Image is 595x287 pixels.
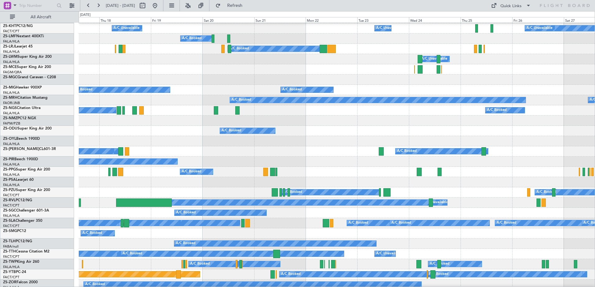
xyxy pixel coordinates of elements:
[3,239,16,243] span: ZS-TLH
[3,229,17,233] span: ZS-SMG
[3,24,33,28] a: ZS-KHTPC12/NG
[409,17,461,23] div: Wed 24
[3,106,40,110] a: ZS-NGSCitation Ultra
[3,96,17,100] span: ZS-MRH
[7,12,68,22] button: All Aircraft
[376,24,402,33] div: A/C Unavailable
[123,249,142,258] div: A/C Booked
[176,208,196,217] div: A/C Booked
[281,270,301,279] div: A/C Booked
[3,34,16,38] span: ZS-LMF
[430,259,449,269] div: A/C Booked
[3,101,20,105] a: FAOR/JNB
[3,70,22,75] a: FAGM/QRA
[391,218,411,228] div: A/C Booked
[3,157,14,161] span: ZS-PIR
[3,147,39,151] span: ZS-[PERSON_NAME]
[3,193,19,198] a: FACT/CPT
[3,162,20,167] a: FALA/HLA
[3,65,51,69] a: ZS-MCESuper King Air 200
[3,254,19,259] a: FACT/CPT
[3,270,16,274] span: ZS-YTB
[3,270,26,274] a: ZS-YTBPC-24
[429,270,448,279] div: A/C Booked
[3,183,20,187] a: FALA/HLA
[80,12,91,18] div: [DATE]
[3,45,33,48] a: ZS-LRJLearjet 45
[232,95,251,105] div: A/C Booked
[3,260,17,264] span: ZS-TWP
[3,55,52,59] a: ZS-LWMSuper King Air 200
[3,265,20,269] a: FALA/HLA
[3,250,49,253] a: ZS-TTHCessna Citation M2
[3,147,56,151] a: ZS-[PERSON_NAME]CL601-3R
[3,55,17,59] span: ZS-LWM
[151,17,203,23] div: Fri 19
[203,17,254,23] div: Sat 20
[3,213,20,218] a: FALA/HLA
[3,24,16,28] span: ZS-KHT
[3,137,16,141] span: ZS-OYL
[3,75,17,79] span: ZS-MGC
[3,86,42,89] a: ZS-MIGHawker 900XP
[3,90,20,95] a: FALA/HLA
[3,229,26,233] a: ZS-SMGPC12
[349,218,368,228] div: A/C Booked
[3,65,17,69] span: ZS-MCE
[3,45,15,48] span: ZS-LRJ
[357,17,409,23] div: Tue 23
[500,3,522,9] div: Quick Links
[3,172,20,177] a: FALA/HLA
[3,224,19,228] a: FACT/CPT
[3,168,50,171] a: ZS-PPGSuper King Air 200
[176,239,195,248] div: A/C Booked
[3,127,52,130] a: ZS-ODUSuper King Air 200
[3,96,48,100] a: ZS-MRHCitation Mustang
[182,167,201,176] div: A/C Booked
[3,86,16,89] span: ZS-MIG
[3,111,20,116] a: FALA/HLA
[3,137,40,141] a: ZS-OYLBeech 1900D
[3,29,19,34] a: FACT/CPT
[497,218,516,228] div: A/C Booked
[3,280,16,284] span: ZS-ZOR
[3,49,20,54] a: FALA/HLA
[182,34,202,43] div: A/C Booked
[3,188,16,192] span: ZS-PZU
[3,116,17,120] span: ZS-NMZ
[3,198,16,202] span: ZS-RVL
[99,17,151,23] div: Thu 18
[397,147,417,156] div: A/C Booked
[527,24,552,33] div: A/C Unavailable
[190,259,210,269] div: A/C Booked
[421,54,447,64] div: A/C Unavailable
[3,209,49,212] a: ZS-SGCChallenger 601-3A
[222,126,241,135] div: A/C Booked
[488,1,534,11] button: Quick Links
[461,17,512,23] div: Thu 25
[3,127,17,130] span: ZS-ODU
[3,157,38,161] a: ZS-PIRBeech 1900D
[3,168,16,171] span: ZS-PPG
[3,75,56,79] a: ZS-MGCGrand Caravan - C208
[3,209,16,212] span: ZS-SGC
[3,142,20,146] a: FALA/HLA
[254,17,306,23] div: Sun 21
[3,198,32,202] a: ZS-RVLPC12/NG
[3,203,19,208] a: FACT/CPT
[3,219,16,223] span: ZS-SLA
[3,219,42,223] a: ZS-SLAChallenger 350
[536,188,556,197] div: A/C Booked
[229,44,249,53] div: A/C Booked
[3,260,39,264] a: ZS-TWPKing Air 260
[3,178,16,182] span: ZS-PSA
[3,178,34,182] a: ZS-PSALearjet 60
[3,106,17,110] span: ZS-NGS
[512,17,564,23] div: Fri 26
[306,17,357,23] div: Mon 22
[19,1,55,10] input: Trip Number
[114,24,139,33] div: A/C Unavailable
[3,275,19,280] a: FACT/CPT
[213,1,250,11] button: Refresh
[3,280,38,284] a: ZS-ZORFalcon 2000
